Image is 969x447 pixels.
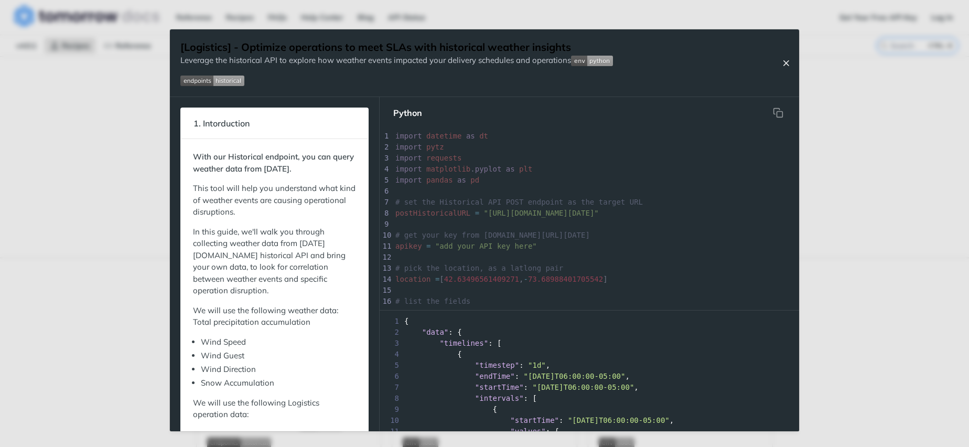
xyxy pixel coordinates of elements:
div: 8 [380,208,391,219]
span: as [457,176,466,184]
p: Leverage the historical API to explore how weather events impacted your delivery schedules and op... [180,55,613,67]
h1: [Logistics] - Optimize operations to meet SLAs with historical weather insights [180,40,613,55]
span: import [395,154,422,162]
span: plt [519,165,532,173]
span: location [395,275,430,283]
span: 11 [380,426,402,437]
span: 42.63496561409271 [444,275,519,283]
span: 73.68988401705542 [528,275,603,283]
span: 9 [380,404,402,415]
span: apikey [395,242,422,250]
span: # pick the location, as a latlong pair [395,264,563,272]
img: env [571,56,613,66]
div: : , [380,360,799,371]
li: Shipping Delays [201,429,356,441]
p: We will use the following weather data: Total precipitation accumulation [193,305,356,328]
span: - [523,275,527,283]
span: import [395,132,422,140]
div: 9 [380,219,391,230]
button: Python [385,102,430,123]
span: postHistoricalURL [395,209,470,217]
span: "[URL][DOMAIN_NAME][DATE]" [484,209,599,217]
span: pyplot [475,165,502,173]
span: "[DATE]T06:00:00-05:00" [532,383,634,391]
div: { [380,349,799,360]
p: We will use the following Logistics operation data: [193,397,356,421]
span: datetime [426,132,461,140]
span: [ , ] [395,275,608,283]
span: requests [426,154,461,162]
span: . [395,165,532,173]
div: : [ [380,338,799,349]
div: 15 [380,285,391,296]
div: : , [380,371,799,382]
div: 6 [380,186,391,197]
span: pandas [426,176,453,184]
div: 4 [380,164,391,175]
span: "add your API key here" [435,242,537,250]
li: Snow Accumulation [201,377,356,389]
div: 7 [380,197,391,208]
span: "timestep" [475,361,519,369]
span: "startTime" [475,383,524,391]
span: # get your key from [DOMAIN_NAME][URL][DATE] [395,231,590,239]
div: { [380,404,799,415]
div: 13 [380,263,391,274]
li: Wind Direction [201,364,356,376]
div: 11 [380,241,391,252]
span: "startTime" [510,416,559,424]
button: Close Recipe [778,58,794,68]
span: "1d" [528,361,546,369]
div: 10 [380,230,391,241]
div: : , [380,382,799,393]
div: 2 [380,142,391,153]
button: Copy [768,102,789,123]
span: dt [479,132,488,140]
span: = [435,275,439,283]
strong: With our Historical endpoint, you can query weather data from [DATE]. [193,152,354,174]
span: "values" [510,427,545,435]
span: 4 [380,349,402,360]
span: 6 [380,371,402,382]
span: 1. Intorduction [186,113,257,134]
span: # list the fields [395,297,470,305]
div: : , [380,415,799,426]
span: "timelines" [439,339,488,347]
span: "endTime" [475,372,515,380]
div: : { [380,426,799,437]
span: import [395,176,422,184]
span: = [475,209,479,217]
div: 3 [380,153,391,164]
span: "[DATE]T06:00:00-05:00" [568,416,670,424]
span: 1 [380,316,402,327]
span: 8 [380,393,402,404]
span: import [395,165,422,173]
div: : [ [380,393,799,404]
span: "[DATE]T06:00:00-05:00" [524,372,626,380]
p: In this guide, we'll walk you through collecting weather data from [DATE][DOMAIN_NAME] historical... [193,226,356,297]
p: This tool will help you understand what kind of weather events are causing operational disruptions. [193,183,356,218]
div: 14 [380,274,391,285]
span: # set the Historical API POST endpoint as the target URL [395,198,643,206]
div: : { [380,327,799,338]
span: 2 [380,327,402,338]
span: pd [470,176,479,184]
div: 5 [380,175,391,186]
span: as [466,132,475,140]
span: pytz [426,143,444,151]
img: endpoint [180,76,244,86]
span: "data" [422,328,449,336]
div: 12 [380,252,391,263]
span: Expand image [180,74,613,87]
span: "intervals" [475,394,524,402]
li: Wind Speed [201,336,356,348]
span: 5 [380,360,402,371]
svg: hidden [773,108,783,118]
span: matplotlib [426,165,470,173]
span: 10 [380,415,402,426]
span: 3 [380,338,402,349]
div: { [380,316,799,327]
span: = [426,242,430,250]
span: import [395,143,422,151]
span: Expand image [571,55,613,65]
